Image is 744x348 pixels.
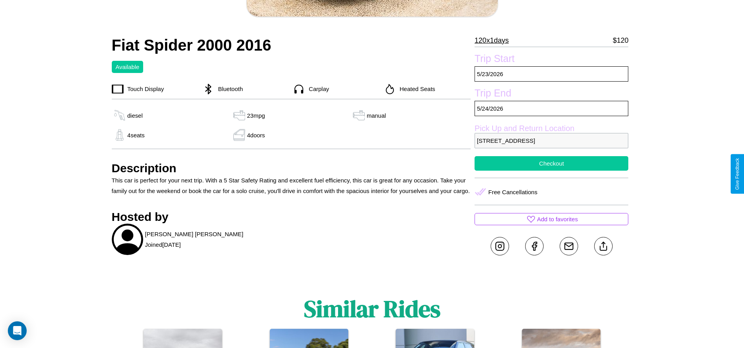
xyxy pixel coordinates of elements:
p: 5 / 23 / 2026 [475,66,628,82]
img: gas [112,129,127,141]
label: Trip End [475,87,628,101]
img: gas [351,109,367,121]
p: This car is perfect for your next trip. With a 5 Star Safety Rating and excellent fuel efficiency... [112,175,471,196]
h3: Hosted by [112,210,471,224]
p: 4 seats [127,130,145,140]
p: Add to favorites [537,214,578,224]
p: diesel [127,110,143,121]
label: Pick Up and Return Location [475,124,628,133]
p: Available [116,62,140,72]
p: Joined [DATE] [145,239,181,250]
p: Touch Display [124,84,164,94]
p: [STREET_ADDRESS] [475,133,628,148]
p: Heated Seats [396,84,435,94]
p: 120 x 1 days [475,34,509,47]
h2: Fiat Spider 2000 2016 [112,36,471,54]
p: Bluetooth [214,84,243,94]
div: Open Intercom Messenger [8,321,27,340]
button: Add to favorites [475,213,628,225]
img: gas [231,109,247,121]
p: $ 120 [613,34,628,47]
p: Carplay [305,84,329,94]
img: gas [112,109,127,121]
h3: Description [112,162,471,175]
p: 4 doors [247,130,265,140]
p: 5 / 24 / 2026 [475,101,628,116]
p: [PERSON_NAME] [PERSON_NAME] [145,229,244,239]
h1: Similar Rides [304,293,440,325]
p: Free Cancellations [488,187,537,197]
p: manual [367,110,386,121]
div: Give Feedback [735,158,740,190]
label: Trip Start [475,53,628,66]
img: gas [231,129,247,141]
button: Checkout [475,156,628,171]
p: 23 mpg [247,110,265,121]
